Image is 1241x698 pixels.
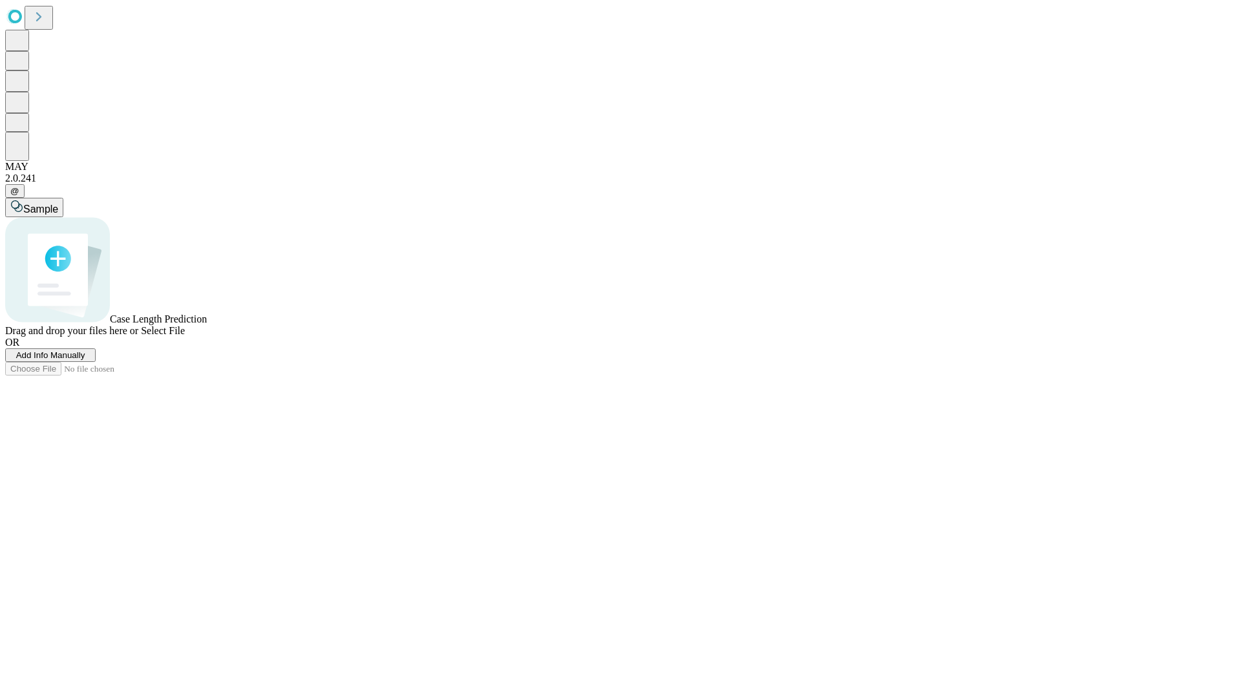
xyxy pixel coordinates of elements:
div: 2.0.241 [5,173,1236,184]
span: Add Info Manually [16,350,85,360]
span: Drag and drop your files here or [5,325,138,336]
span: @ [10,186,19,196]
span: Case Length Prediction [110,313,207,324]
span: Select File [141,325,185,336]
button: Add Info Manually [5,348,96,362]
span: OR [5,337,19,348]
button: Sample [5,198,63,217]
span: Sample [23,204,58,215]
div: MAY [5,161,1236,173]
button: @ [5,184,25,198]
